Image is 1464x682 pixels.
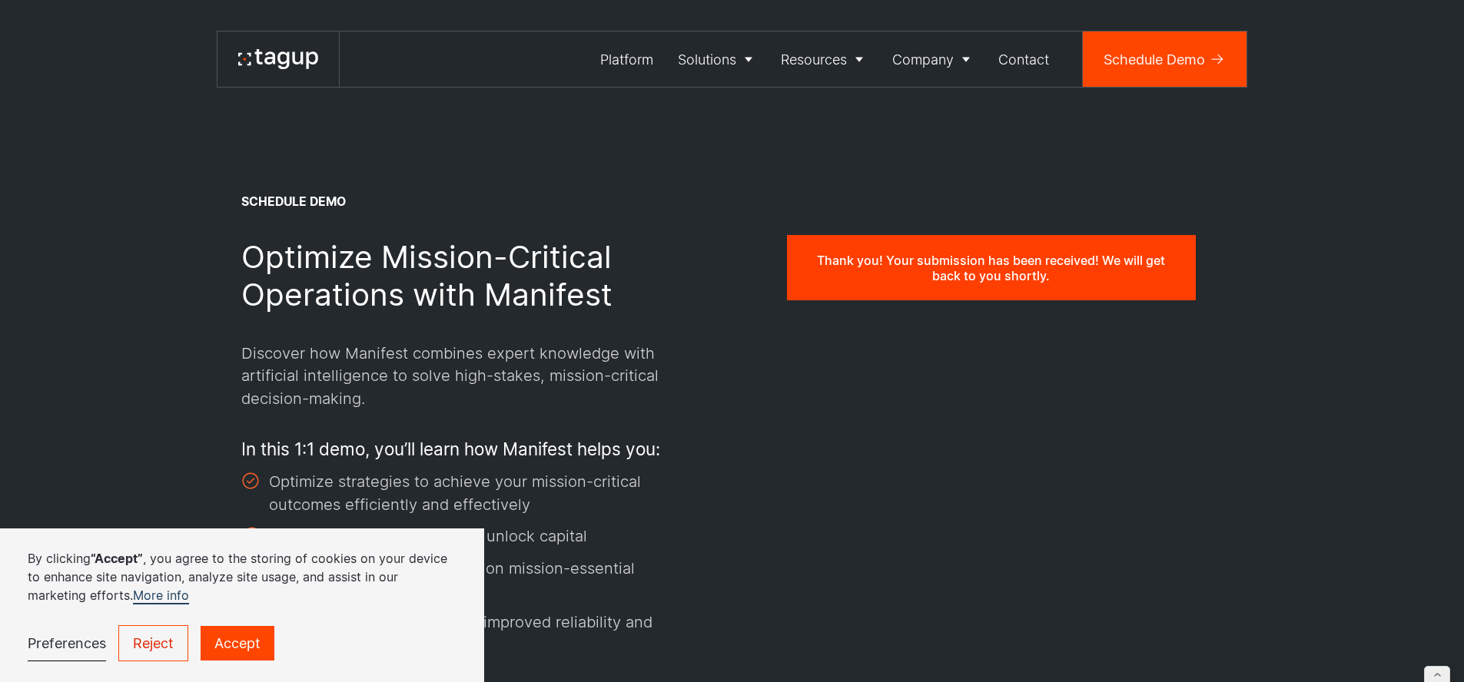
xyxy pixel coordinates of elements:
[600,49,653,70] div: Platform
[269,470,666,515] div: Optimize strategies to achieve your mission-critical outcomes efficiently and effectively
[91,551,143,566] strong: “Accept”
[272,525,587,547] div: Improve budget efficiency to unlock capital
[769,31,881,87] a: Resources
[987,31,1062,87] a: Contact
[201,626,274,660] a: Accept
[118,625,188,661] a: Reject
[241,437,660,462] p: In this 1:1 demo, you’ll learn how Manifest helps you:
[589,31,666,87] a: Platform
[666,31,769,87] a: Solutions
[787,235,1197,300] div: Request Demo Form success
[241,238,705,314] h2: Optimize Mission-Critical Operations with Manifest
[241,194,346,210] div: SCHEDULE demo
[28,549,456,604] p: By clicking , you agree to the storing of cookies on your device to enhance site navigation, anal...
[804,253,1179,283] div: Thank you! Your submission has been received! We will get back to you shortly.
[28,626,106,661] a: Preferences
[998,49,1049,70] div: Contact
[678,49,736,70] div: Solutions
[133,588,189,604] a: More info
[241,342,705,409] p: Discover how Manifest combines expert knowledge with artificial intelligence to solve high-stakes...
[1104,49,1205,70] div: Schedule Demo
[781,49,847,70] div: Resources
[1083,31,1247,87] a: Schedule Demo
[880,31,987,87] a: Company
[892,49,954,70] div: Company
